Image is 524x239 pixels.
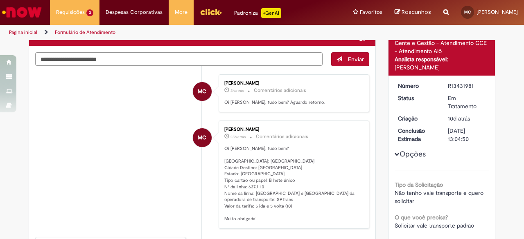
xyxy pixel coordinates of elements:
time: 20/08/2025 11:30:48 [448,115,470,122]
a: Página inicial [9,29,37,36]
dt: Número [392,82,442,90]
div: R13431981 [448,82,486,90]
span: More [175,8,187,16]
div: [DATE] 13:04:50 [448,127,486,143]
dt: Status [392,94,442,102]
dt: Criação [392,114,442,123]
p: +GenAi [261,8,281,18]
span: 3h atrás [230,88,244,93]
button: Adicionar anexos [359,31,369,42]
img: click_logo_yellow_360x200.png [200,6,222,18]
ul: Trilhas de página [6,25,343,40]
span: Rascunhos [402,8,431,16]
dt: Conclusão Estimada [392,127,442,143]
div: Gente e Gestão - Atendimento GGE - Atendimento Alô [395,39,489,55]
div: [PERSON_NAME] [395,63,489,71]
span: MC [464,9,471,15]
span: Solicitar vale transporte padrão [395,222,474,229]
span: MC [198,128,206,147]
div: Em Tratamento [448,94,486,110]
h2: Vale Transporte (VT) Histórico de tíquete [35,33,151,40]
span: Favoritos [360,8,382,16]
span: 10d atrás [448,115,470,122]
div: 20/08/2025 11:30:48 [448,114,486,123]
span: 3 [86,9,93,16]
div: [PERSON_NAME] [224,127,361,132]
span: Não tenho vale transporte e quero solicitar [395,189,485,205]
small: Comentários adicionais [256,133,308,140]
div: Mariana Ribeiro Canto [193,128,212,147]
span: Despesas Corporativas [106,8,163,16]
textarea: Digite sua mensagem aqui... [35,52,323,66]
b: O que você precisa? [395,214,448,221]
span: Enviar [348,56,364,63]
span: Requisições [56,8,85,16]
span: MC [198,82,206,101]
span: [PERSON_NAME] [477,9,518,16]
div: Analista responsável: [395,55,489,63]
a: Formulário de Atendimento [55,29,115,36]
div: [PERSON_NAME] [224,81,361,86]
time: 28/08/2025 15:39:54 [230,134,246,139]
a: Rascunhos [395,9,431,16]
img: ServiceNow [1,4,43,20]
b: Tipo da Solicitação [395,181,443,188]
div: Padroniza [234,8,281,18]
time: 29/08/2025 10:46:08 [230,88,244,93]
p: Oi [PERSON_NAME], tudo bem? [GEOGRAPHIC_DATA]: [GEOGRAPHIC_DATA] Cidade Destino: [GEOGRAPHIC_DATA... [224,145,361,222]
small: Comentários adicionais [254,87,306,94]
p: Oi [PERSON_NAME], tudo bem? Aguardo retorno. [224,99,361,106]
button: Enviar [331,52,369,66]
div: Mariana Ribeiro Canto [193,82,212,101]
span: 23h atrás [230,134,246,139]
